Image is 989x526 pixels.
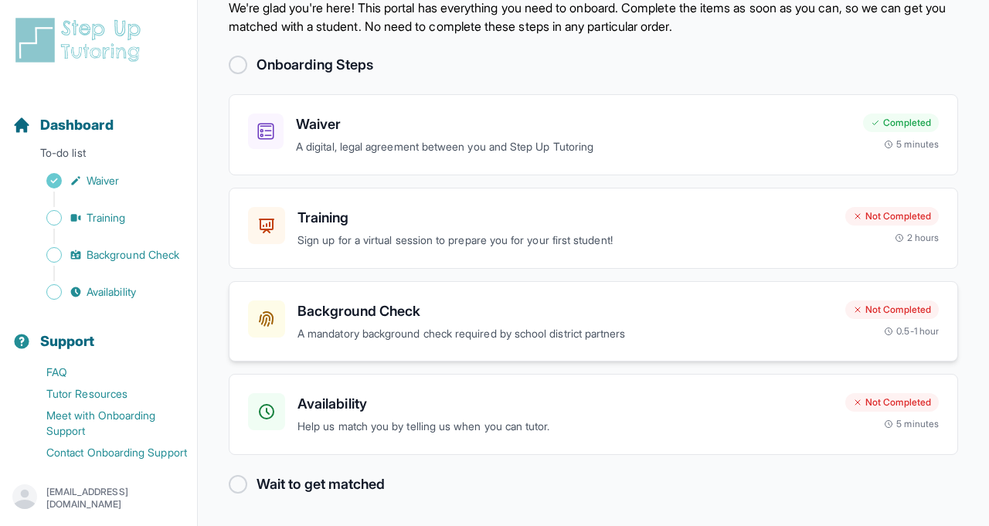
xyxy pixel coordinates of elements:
[87,210,126,226] span: Training
[297,300,833,322] h3: Background Check
[40,114,114,136] span: Dashboard
[12,114,114,136] a: Dashboard
[845,207,939,226] div: Not Completed
[6,306,191,358] button: Support
[884,418,939,430] div: 5 minutes
[229,94,958,175] a: WaiverA digital, legal agreement between you and Step Up TutoringCompleted5 minutes
[12,405,197,442] a: Meet with Onboarding Support
[6,90,191,142] button: Dashboard
[296,138,851,156] p: A digital, legal agreement between you and Step Up Tutoring
[12,281,197,303] a: Availability
[12,15,150,65] img: logo
[257,54,373,76] h2: Onboarding Steps
[87,284,136,300] span: Availability
[297,325,833,343] p: A mandatory background check required by school district partners
[87,173,119,188] span: Waiver
[895,232,940,244] div: 2 hours
[845,393,939,412] div: Not Completed
[257,473,385,495] h2: Wait to get matched
[845,300,939,319] div: Not Completed
[229,281,958,362] a: Background CheckA mandatory background check required by school district partnersNot Completed0.5...
[884,325,939,338] div: 0.5-1 hour
[12,170,197,192] a: Waiver
[46,486,185,511] p: [EMAIL_ADDRESS][DOMAIN_NAME]
[229,374,958,455] a: AvailabilityHelp us match you by telling us when you can tutor.Not Completed5 minutes
[12,484,185,512] button: [EMAIL_ADDRESS][DOMAIN_NAME]
[12,442,197,463] a: Contact Onboarding Support
[863,114,939,132] div: Completed
[229,188,958,269] a: TrainingSign up for a virtual session to prepare you for your first student!Not Completed2 hours
[297,207,833,229] h3: Training
[12,361,197,383] a: FAQ
[297,232,833,249] p: Sign up for a virtual session to prepare you for your first student!
[87,247,179,263] span: Background Check
[6,145,191,167] p: To-do list
[12,383,197,405] a: Tutor Resources
[12,207,197,229] a: Training
[296,114,851,135] h3: Waiver
[297,418,833,436] p: Help us match you by telling us when you can tutor.
[884,138,939,151] div: 5 minutes
[12,244,197,266] a: Background Check
[297,393,833,415] h3: Availability
[40,331,95,352] span: Support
